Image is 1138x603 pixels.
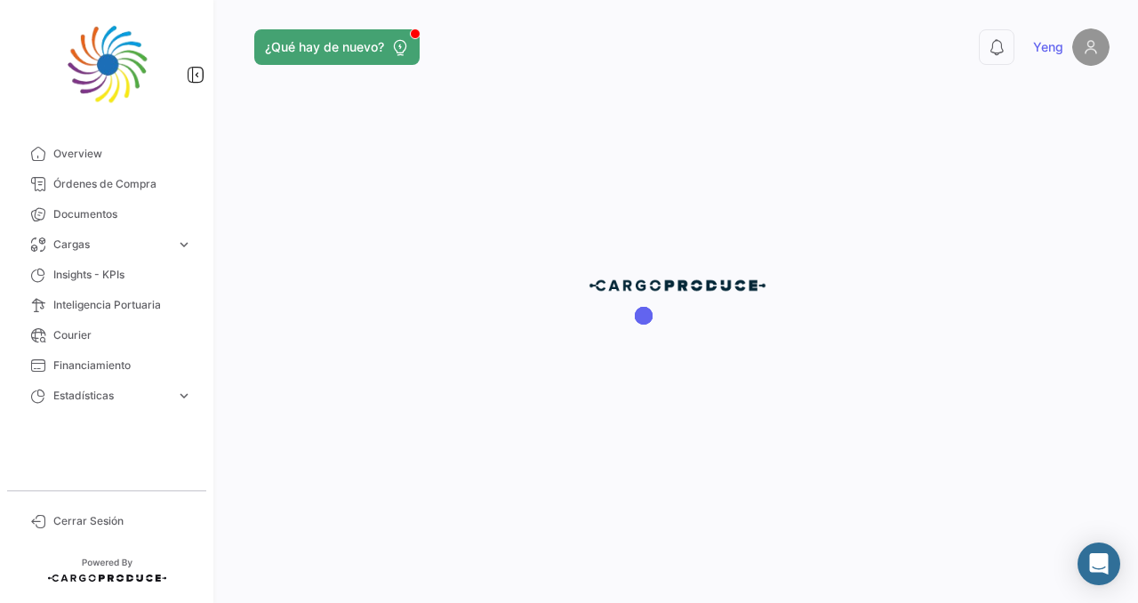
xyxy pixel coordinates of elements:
span: Financiamiento [53,358,192,374]
a: Overview [14,139,199,169]
div: Abrir Intercom Messenger [1078,543,1120,585]
span: Órdenes de Compra [53,176,192,192]
a: Insights - KPIs [14,260,199,290]
span: expand_more [176,237,192,253]
img: cp-blue.png [589,278,766,293]
span: Insights - KPIs [53,267,192,283]
a: Documentos [14,199,199,229]
span: Cargas [53,237,169,253]
span: Estadísticas [53,388,169,404]
span: Documentos [53,206,192,222]
a: Órdenes de Compra [14,169,199,199]
span: Overview [53,146,192,162]
span: Cerrar Sesión [53,513,192,529]
a: Inteligencia Portuaria [14,290,199,320]
span: Courier [53,327,192,343]
span: expand_more [176,388,192,404]
a: Courier [14,320,199,350]
a: Financiamiento [14,350,199,381]
span: Inteligencia Portuaria [53,297,192,313]
img: b7bbe3b4-5576-4d8c-863a-807447f8aabc.png [62,21,151,110]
